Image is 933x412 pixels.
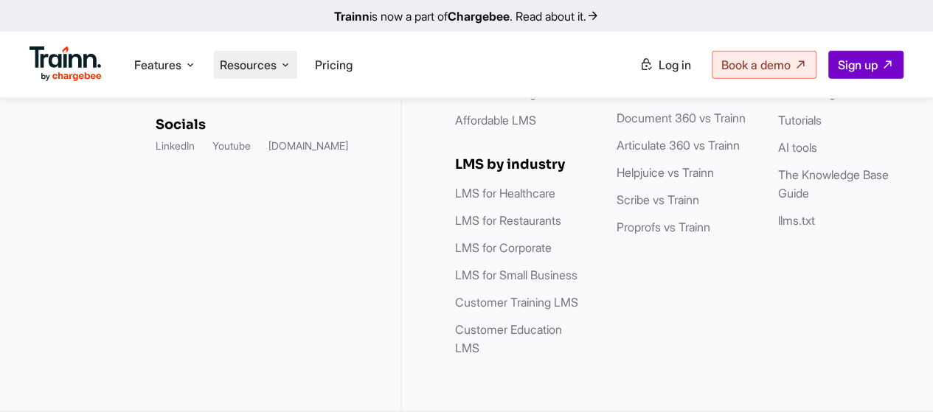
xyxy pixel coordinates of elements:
a: Proprofs vs Trainn [617,220,710,234]
a: Partner Training [455,85,536,100]
a: Book a demo [712,51,816,79]
span: Resources [220,57,277,73]
a: Articulate 360 vs Trainn [617,138,740,153]
a: llms.txt [777,213,814,228]
a: LMS for Small Business [455,268,578,282]
a: Scribe vs Trainn [617,192,699,207]
span: Sign up [838,57,878,72]
span: Features [134,57,181,73]
a: The Knowledge Base Guide [777,167,888,200]
a: Customer Education LMS [455,322,562,355]
a: Customer Training LMS [455,295,578,310]
img: Trainn Logo [30,46,102,82]
a: LMS for Corporate [455,240,552,255]
h6: Socials [156,116,377,133]
a: LMS for Healthcare [455,186,555,200]
a: Sign up [828,51,903,79]
a: Tutorials [777,113,821,128]
a: LMS for Restaurants [455,213,561,228]
a: Document 360 vs Trainn [617,111,746,125]
b: Trainn [334,9,370,24]
a: [DOMAIN_NAME] [268,139,348,153]
a: Youtube [212,139,251,153]
a: AI tools [777,140,816,155]
b: Chargebee [448,9,510,24]
span: Log in [659,57,691,72]
a: Trainn Blog [777,85,835,100]
a: Log in [631,52,700,78]
span: Book a demo [721,57,791,72]
a: Affordable LMS [455,113,536,128]
a: LinkedIn [156,139,195,153]
a: Helpjuice vs Trainn [617,165,714,180]
h6: LMS by industry [455,156,587,172]
a: Pricing [315,57,353,72]
iframe: Chat Widget [859,341,933,412]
